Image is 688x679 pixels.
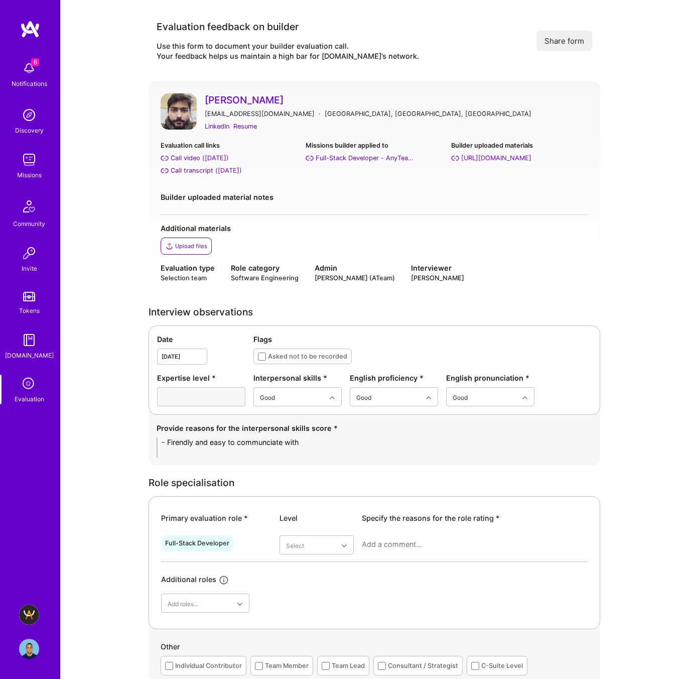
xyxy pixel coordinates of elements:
[426,395,431,400] i: icon Chevron
[253,373,342,383] div: Interpersonal skills *
[161,263,215,273] div: Evaluation type
[19,605,39,625] img: A.Team - Grow A.Team's Community & Demand
[362,513,588,523] div: Specify the reasons for the role rating *
[19,305,40,316] div: Tokens
[171,153,229,163] div: Call video (Oct 07, 2025)
[286,540,304,550] div: Select
[253,334,592,345] div: Flags
[315,273,395,283] div: [PERSON_NAME] (ATeam)
[171,165,242,176] div: Call transcript (Oct 07, 2025)
[161,165,298,176] a: Call transcript ([DATE])
[161,192,588,202] div: Builder uploaded material notes
[237,602,242,607] i: icon Chevron
[157,20,419,33] div: Evaluation feedback on builder
[17,194,41,218] img: Community
[17,639,42,659] a: User Avatar
[165,539,229,547] div: Full-Stack Developer
[218,575,230,586] i: icon Info
[451,154,459,162] i: https://github.com/hafizadil123
[20,20,40,38] img: logo
[5,350,54,361] div: [DOMAIN_NAME]
[536,31,592,51] button: Share form
[342,543,347,548] i: icon Chevron
[157,437,592,458] textarea: - Firendly and easy to communciate with
[19,150,39,170] img: teamwork
[12,78,47,89] div: Notifications
[157,373,245,383] div: Expertise level *
[15,125,44,136] div: Discovery
[149,478,600,488] div: Role specialisation
[19,330,39,350] img: guide book
[161,641,588,656] div: Other
[325,108,531,119] div: [GEOGRAPHIC_DATA], [GEOGRAPHIC_DATA], [GEOGRAPHIC_DATA]
[17,170,42,180] div: Missions
[481,660,523,671] div: C-Suite Level
[19,58,39,78] img: bell
[446,373,534,383] div: English pronunciation *
[168,598,198,609] div: Add roles...
[161,223,588,234] div: Additional materials
[19,105,39,125] img: discovery
[315,263,395,273] div: Admin
[388,660,458,671] div: Consultant / Strategist
[22,263,37,274] div: Invite
[161,574,216,586] div: Additional roles
[280,513,354,523] div: Level
[231,273,299,283] div: Software Engineering
[350,373,438,383] div: English proficiency *
[161,93,197,130] img: User Avatar
[31,58,39,66] span: 6
[157,41,419,61] div: Use this form to document your builder evaluation call. Your feedback helps us maintain a high ba...
[161,513,271,523] div: Primary evaluation role *
[205,93,588,106] a: [PERSON_NAME]
[15,394,44,404] div: Evaluation
[231,263,299,273] div: Role category
[161,140,298,151] div: Evaluation call links
[451,140,588,151] div: Builder uploaded materials
[157,423,592,433] div: Provide reasons for the interpersonal skills score *
[411,263,464,273] div: Interviewer
[165,242,173,250] i: icon Upload2
[205,108,315,119] div: [EMAIL_ADDRESS][DOMAIN_NAME]
[175,242,207,250] div: Upload files
[268,351,347,362] div: Asked not to be recorded
[161,167,169,175] i: Call transcript (Oct 07, 2025)
[330,395,335,400] i: icon Chevron
[161,153,298,163] a: Call video ([DATE])
[157,334,245,345] div: Date
[332,660,365,671] div: Team Lead
[233,121,257,132] a: Resume
[161,273,215,283] div: Selection team
[522,395,527,400] i: icon Chevron
[20,375,39,394] i: icon SelectionTeam
[17,605,42,625] a: A.Team - Grow A.Team's Community & Demand
[23,292,35,301] img: tokens
[149,307,600,317] div: Interview observations
[265,660,309,671] div: Team Member
[13,218,45,229] div: Community
[306,153,443,163] a: Full-Stack Developer - AnyTeam: Team for AI-Powered Sales Platform
[161,154,169,162] i: Call video (Oct 07, 2025)
[19,639,39,659] img: User Avatar
[319,108,321,119] div: ·
[306,154,314,162] i: Full-Stack Developer - AnyTeam: Team for AI-Powered Sales Platform
[453,392,468,402] div: Good
[356,392,371,402] div: Good
[19,243,39,263] img: Invite
[161,93,197,132] a: User Avatar
[451,153,588,163] a: [URL][DOMAIN_NAME]
[306,140,443,151] div: Missions builder applied to
[316,153,416,163] div: Full-Stack Developer - AnyTeam: Team for AI-Powered Sales Platform
[205,121,229,132] a: LinkedIn
[461,153,531,163] div: https://github.com/hafizadil123
[175,660,242,671] div: Individual Contributor
[411,273,464,283] div: [PERSON_NAME]
[260,392,275,402] div: Good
